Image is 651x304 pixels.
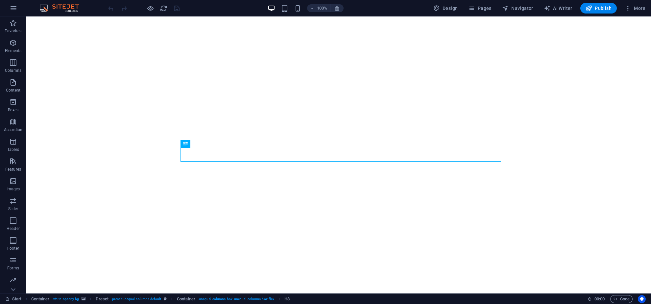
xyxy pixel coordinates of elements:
span: Click to select. Double-click to edit [96,295,108,303]
span: AI Writer [544,5,572,12]
div: Design (Ctrl+Alt+Y) [431,3,461,14]
button: More [622,3,648,14]
span: 00 00 [594,295,605,303]
nav: breadcrumb [31,295,290,303]
span: More [625,5,645,12]
p: Slider [8,206,18,211]
span: . preset-unequal-columns-default [111,295,161,303]
p: Favorites [5,28,21,34]
button: AI Writer [541,3,575,14]
button: reload [159,4,167,12]
img: Editor Logo [38,4,87,12]
span: . white .opacity-bg [52,295,79,303]
span: Click to select. Double-click to edit [284,295,290,303]
i: Reload page [160,5,167,12]
p: Header [7,226,20,231]
i: This element is a customizable preset [164,297,167,301]
span: Design [433,5,458,12]
span: : [599,296,600,301]
p: Content [6,88,20,93]
button: Publish [580,3,617,14]
i: This element contains a background [82,297,85,301]
p: Marketing [4,285,22,290]
span: . unequal-columns-box .unequal-columns-box-flex [198,295,274,303]
p: Images [7,186,20,192]
button: Usercentrics [638,295,646,303]
p: Tables [7,147,19,152]
button: 100% [307,4,330,12]
p: Columns [5,68,21,73]
p: Features [5,167,21,172]
h6: Session time [588,295,605,303]
span: Click to select. Double-click to edit [177,295,195,303]
p: Accordion [4,127,22,132]
span: Pages [468,5,491,12]
p: Forms [7,265,19,271]
span: Navigator [502,5,533,12]
p: Elements [5,48,22,53]
button: Design [431,3,461,14]
p: Footer [7,246,19,251]
span: Publish [586,5,612,12]
p: Boxes [8,107,19,113]
h6: 100% [317,4,327,12]
i: On resize automatically adjust zoom level to fit chosen device. [334,5,340,11]
button: Pages [466,3,494,14]
button: Navigator [499,3,536,14]
span: Click to select. Double-click to edit [31,295,50,303]
a: Click to cancel selection. Double-click to open Pages [5,295,22,303]
button: Click here to leave preview mode and continue editing [146,4,154,12]
button: Code [610,295,633,303]
span: Code [613,295,630,303]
